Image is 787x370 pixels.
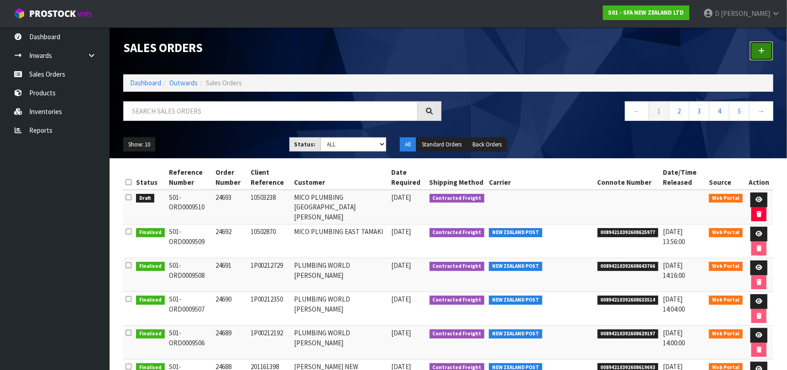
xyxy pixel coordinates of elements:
span: ProStock [29,8,76,20]
button: Back Orders [467,137,507,152]
img: cube-alt.png [14,8,25,19]
td: MICO PLUMBING [GEOGRAPHIC_DATA][PERSON_NAME] [292,190,389,224]
td: PLUMBING WORLD [PERSON_NAME] [292,292,389,326]
td: PLUMBING WORLD [PERSON_NAME] [292,258,389,292]
span: Finalised [136,296,165,305]
span: [DATE] [391,261,411,270]
span: 00894210392608629197 [598,329,659,339]
td: 24689 [213,326,248,360]
span: [PERSON_NAME] [721,9,770,18]
span: NEW ZEALAND POST [489,228,542,237]
td: 24693 [213,190,248,224]
td: S01-ORD0009506 [167,326,214,360]
span: Finalised [136,228,165,237]
td: S01-ORD0009510 [167,190,214,224]
a: ← [625,101,649,121]
th: Carrier [487,165,595,190]
strong: Status: [294,141,316,148]
h1: Sales Orders [123,41,441,54]
span: NEW ZEALAND POST [489,329,542,339]
span: 00894210392608633514 [598,296,659,305]
span: Draft [136,194,154,203]
input: Search sales orders [123,101,418,121]
span: Web Portal [709,262,743,271]
a: 4 [709,101,729,121]
th: Client Reference [248,165,292,190]
th: Action [745,165,773,190]
button: Standard Orders [417,137,467,152]
a: 3 [689,101,709,121]
span: Contracted Freight [430,296,485,305]
td: 24690 [213,292,248,326]
a: 2 [669,101,689,121]
span: Sales Orders [206,78,242,87]
span: Web Portal [709,228,743,237]
span: Finalised [136,262,165,271]
td: 24691 [213,258,248,292]
small: WMS [78,10,92,19]
td: 24692 [213,224,248,258]
span: 00894210392608625977 [598,228,659,237]
span: Web Portal [709,194,743,203]
span: NEW ZEALAND POST [489,296,542,305]
th: Date/Time Released [661,165,707,190]
strong: S01 - SFA NEW ZEALAND LTD [608,9,684,16]
td: 1P00212729 [248,258,292,292]
span: Contracted Freight [430,329,485,339]
span: [DATE] 14:16:00 [663,261,685,279]
th: Connote Number [595,165,661,190]
th: Reference Number [167,165,214,190]
span: [DATE] 14:04:00 [663,295,685,313]
td: 10503238 [248,190,292,224]
th: Order Number [213,165,248,190]
span: D [715,9,719,18]
button: All [400,137,416,152]
th: Shipping Method [427,165,487,190]
span: Web Portal [709,329,743,339]
a: Dashboard [130,78,161,87]
span: Finalised [136,329,165,339]
span: [DATE] [391,328,411,337]
span: [DATE] 14:00:00 [663,328,685,347]
span: Contracted Freight [430,228,485,237]
span: 00894210392608643766 [598,262,659,271]
nav: Page navigation [455,101,773,124]
a: 1 [649,101,669,121]
td: 1P00212192 [248,326,292,360]
a: Outwards [169,78,198,87]
span: [DATE] [391,227,411,236]
span: NEW ZEALAND POST [489,262,542,271]
span: [DATE] [391,295,411,303]
td: PLUMBING WORLD [PERSON_NAME] [292,326,389,360]
td: 10502870 [248,224,292,258]
td: S01-ORD0009507 [167,292,214,326]
th: Status [134,165,167,190]
span: Contracted Freight [430,262,485,271]
span: Contracted Freight [430,194,485,203]
span: Web Portal [709,296,743,305]
button: Show: 10 [123,137,155,152]
td: S01-ORD0009509 [167,224,214,258]
span: [DATE] 13:56:00 [663,227,685,245]
span: [DATE] [391,193,411,202]
a: → [749,101,773,121]
td: 1P00212350 [248,292,292,326]
th: Date Required [389,165,427,190]
td: MICO PLUMBING EAST TAMAKI [292,224,389,258]
a: 5 [729,101,750,121]
th: Customer [292,165,389,190]
th: Source [707,165,745,190]
td: S01-ORD0009508 [167,258,214,292]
